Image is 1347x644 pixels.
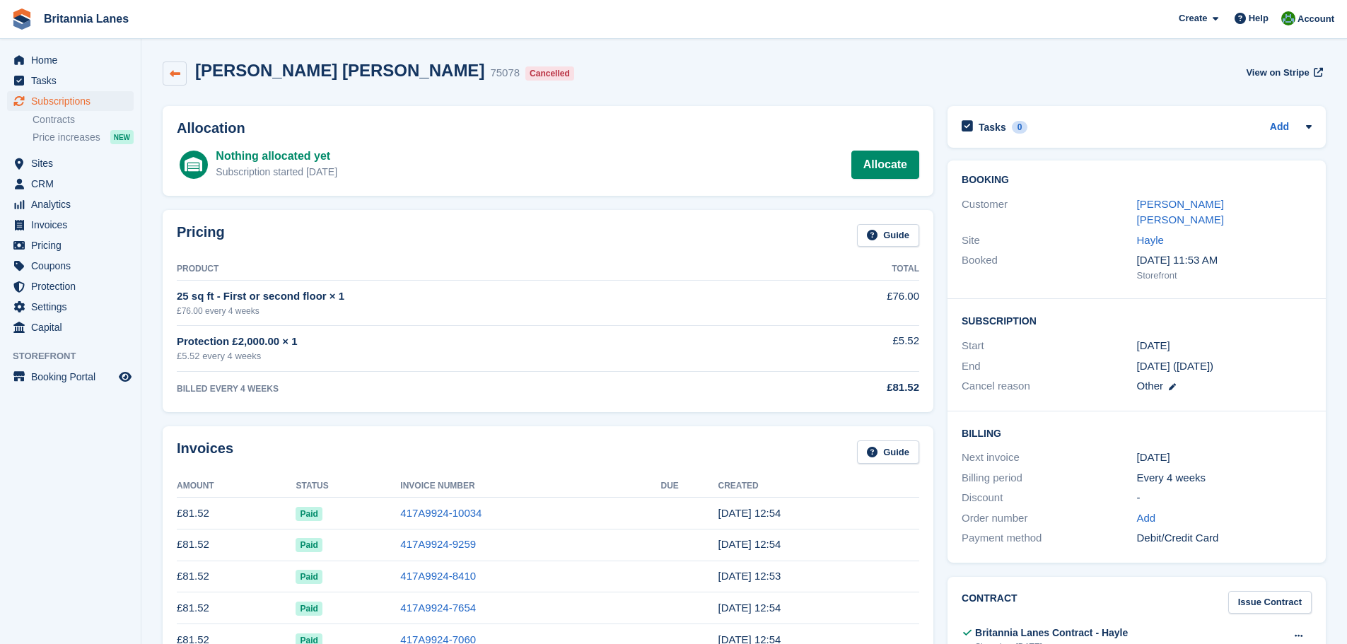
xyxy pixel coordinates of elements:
a: 417A9924-10034 [400,507,482,519]
span: Coupons [31,256,116,276]
a: menu [7,194,134,214]
div: 0 [1012,121,1028,134]
div: - [1137,490,1312,506]
div: £5.52 every 4 weeks [177,349,799,363]
th: Created [718,475,919,498]
div: Discount [962,490,1136,506]
a: Add [1270,119,1289,136]
div: Subscription started [DATE] [216,165,337,180]
a: menu [7,367,134,387]
div: [DATE] 11:53 AM [1137,252,1312,269]
h2: Booking [962,175,1312,186]
th: Invoice Number [400,475,660,498]
time: 2025-05-26 11:53:23 UTC [718,570,781,582]
a: Price increases NEW [33,129,134,145]
div: End [962,358,1136,375]
a: Britannia Lanes [38,7,134,30]
a: View on Stripe [1240,61,1326,84]
th: Amount [177,475,296,498]
a: 417A9924-8410 [400,570,476,582]
div: Storefront [1137,269,1312,283]
div: Payment method [962,530,1136,546]
time: 2025-07-21 11:54:01 UTC [718,507,781,519]
a: menu [7,91,134,111]
a: 417A9924-7654 [400,602,476,614]
a: menu [7,297,134,317]
h2: Tasks [979,121,1006,134]
img: Matt Lane [1281,11,1295,25]
span: Subscriptions [31,91,116,111]
td: £76.00 [799,281,919,325]
div: 75078 [490,65,520,81]
span: Paid [296,538,322,552]
div: [DATE] [1137,450,1312,466]
h2: Allocation [177,120,919,136]
span: Pricing [31,235,116,255]
h2: Pricing [177,224,225,247]
span: Paid [296,570,322,584]
th: Due [660,475,718,498]
a: menu [7,174,134,194]
th: Product [177,258,799,281]
div: Billing period [962,470,1136,486]
span: Paid [296,602,322,616]
span: Sites [31,153,116,173]
td: £81.52 [177,529,296,561]
div: Order number [962,510,1136,527]
td: £5.52 [799,325,919,371]
div: BILLED EVERY 4 WEEKS [177,382,799,395]
a: Allocate [851,151,919,179]
div: £76.00 every 4 weeks [177,305,799,317]
a: menu [7,215,134,235]
time: 2025-03-03 01:00:00 UTC [1137,338,1170,354]
h2: Subscription [962,313,1312,327]
span: Settings [31,297,116,317]
a: menu [7,153,134,173]
span: Home [31,50,116,70]
time: 2025-04-28 11:54:10 UTC [718,602,781,614]
h2: Billing [962,426,1312,440]
a: menu [7,276,134,296]
span: Account [1298,12,1334,26]
a: menu [7,256,134,276]
h2: Contract [962,591,1017,614]
span: Paid [296,507,322,521]
div: Start [962,338,1136,354]
a: Guide [857,224,919,247]
span: Protection [31,276,116,296]
h2: [PERSON_NAME] [PERSON_NAME] [195,61,484,80]
th: Total [799,258,919,281]
a: menu [7,235,134,255]
div: Britannia Lanes Contract - Hayle [975,626,1128,640]
span: Other [1137,380,1164,392]
span: View on Stripe [1246,66,1309,80]
span: Price increases [33,131,100,144]
a: Issue Contract [1228,591,1312,614]
h2: Invoices [177,440,233,464]
div: Every 4 weeks [1137,470,1312,486]
div: Site [962,233,1136,249]
a: menu [7,317,134,337]
div: Customer [962,197,1136,228]
time: 2025-06-23 11:54:01 UTC [718,538,781,550]
a: Guide [857,440,919,464]
a: [PERSON_NAME] [PERSON_NAME] [1137,198,1224,226]
a: Contracts [33,113,134,127]
div: Next invoice [962,450,1136,466]
span: Tasks [31,71,116,90]
th: Status [296,475,400,498]
div: Cancel reason [962,378,1136,394]
div: Cancelled [525,66,574,81]
span: CRM [31,174,116,194]
td: £81.52 [177,561,296,592]
a: Add [1137,510,1156,527]
a: Preview store [117,368,134,385]
span: Booking Portal [31,367,116,387]
div: 25 sq ft - First or second floor × 1 [177,288,799,305]
span: Analytics [31,194,116,214]
a: menu [7,50,134,70]
a: menu [7,71,134,90]
span: Create [1179,11,1207,25]
div: Nothing allocated yet [216,148,337,165]
div: Debit/Credit Card [1137,530,1312,546]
